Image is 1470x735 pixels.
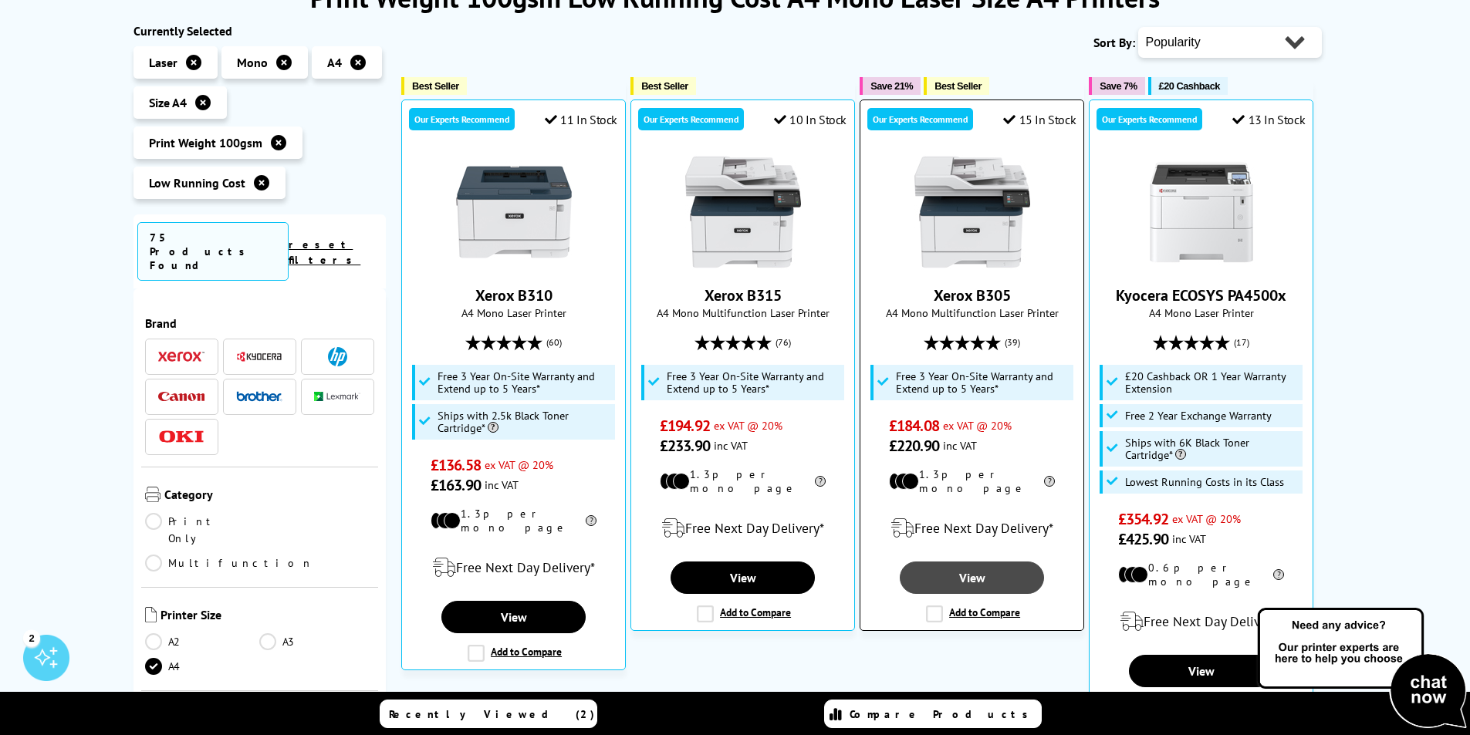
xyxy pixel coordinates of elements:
[236,347,282,366] a: Kyocera
[158,347,204,366] a: Xerox
[889,467,1055,495] li: 1.3p per mono page
[431,475,481,495] span: £163.90
[900,561,1043,594] a: View
[1172,531,1206,546] span: inc VAT
[438,410,612,434] span: Ships with 2.5k Black Toner Cartridge*
[896,370,1070,395] span: Free 3 Year On-Site Warranty and Extend up to 5 Years*
[630,77,696,95] button: Best Seller
[431,507,596,534] li: 1.3p per mono page
[133,23,387,39] div: Currently Selected
[697,605,791,622] label: Add to Compare
[705,285,782,305] a: Xerox B315
[137,222,289,281] span: 75 Products Found
[456,154,572,270] img: Xerox B310
[1118,529,1168,549] span: £425.90
[943,418,1012,433] span: ex VAT @ 20%
[259,633,374,650] a: A3
[914,258,1030,273] a: Xerox B305
[639,507,847,550] div: modal_delivery
[149,95,187,110] span: Size A4
[1232,112,1305,127] div: 13 In Stock
[1116,285,1286,305] a: Kyocera ECOSYS PA4500x
[1097,305,1305,320] span: A4 Mono Laser Printer
[145,607,157,622] img: Printer Size
[1100,80,1137,92] span: Save 7%
[158,387,204,406] a: Canon
[1118,561,1284,588] li: 0.6p per mono page
[1125,410,1272,422] span: Free 2 Year Exchange Warranty
[638,108,744,130] div: Our Experts Recommend
[409,108,515,130] div: Our Experts Recommend
[714,418,782,433] span: ex VAT @ 20%
[685,154,801,270] img: Xerox B315
[889,416,939,436] span: £184.08
[667,370,841,395] span: Free 3 Year On-Site Warranty and Extend up to 5 Years*
[639,305,847,320] span: A4 Mono Multifunction Laser Printer
[774,112,847,127] div: 10 In Stock
[328,347,347,366] img: HP
[389,707,595,721] span: Recently Viewed (2)
[314,392,360,401] img: Lexmark
[410,305,617,320] span: A4 Mono Laser Printer
[860,77,921,95] button: Save 21%
[236,391,282,402] img: Brother
[924,77,989,95] button: Best Seller
[1172,511,1241,526] span: ex VAT @ 20%
[943,438,977,453] span: inc VAT
[1144,258,1259,273] a: Kyocera ECOSYS PA4500x
[870,80,913,92] span: Save 21%
[145,555,313,571] a: Multifunction
[714,438,748,453] span: inc VAT
[149,135,262,150] span: Print Weight 100gsm
[441,601,585,633] a: View
[1093,35,1135,50] span: Sort By:
[149,55,177,70] span: Laser
[660,436,710,456] span: £233.90
[776,328,791,357] span: (76)
[401,77,467,95] button: Best Seller
[456,258,572,273] a: Xerox B310
[438,370,612,395] span: Free 3 Year On-Site Warranty and Extend up to 5 Years*
[314,347,360,366] a: HP
[485,457,553,472] span: ex VAT @ 20%
[867,108,973,130] div: Our Experts Recommend
[660,467,826,495] li: 1.3p per mono page
[158,427,204,447] a: OKI
[23,629,40,646] div: 2
[1005,328,1020,357] span: (39)
[158,430,204,443] img: OKI
[868,507,1076,550] div: modal_delivery
[641,80,688,92] span: Best Seller
[926,605,1020,622] label: Add to Compare
[1254,605,1470,732] img: Open Live Chat window
[545,112,617,127] div: 11 In Stock
[850,707,1036,721] span: Compare Products
[161,607,375,625] span: Printer Size
[431,455,481,475] span: £136.58
[914,154,1030,270] img: Xerox B305
[327,55,342,70] span: A4
[1125,370,1299,395] span: £20 Cashback OR 1 Year Warranty Extension
[1159,80,1220,92] span: £20 Cashback
[164,487,375,505] span: Category
[1097,600,1305,643] div: modal_delivery
[1089,77,1144,95] button: Save 7%
[824,700,1042,728] a: Compare Products
[410,546,617,589] div: modal_delivery
[1118,509,1168,529] span: £354.92
[685,258,801,273] a: Xerox B315
[380,700,597,728] a: Recently Viewed (2)
[236,351,282,362] img: Kyocera
[412,80,459,92] span: Best Seller
[660,416,710,436] span: £194.92
[1125,476,1284,488] span: Lowest Running Costs in its Class
[236,387,282,406] a: Brother
[158,351,204,362] img: Xerox
[1097,108,1202,130] div: Our Experts Recommend
[158,392,204,402] img: Canon
[546,328,562,357] span: (60)
[1129,655,1272,687] a: View
[934,285,1011,305] a: Xerox B305
[1148,77,1228,95] button: £20 Cashback
[671,561,814,594] a: View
